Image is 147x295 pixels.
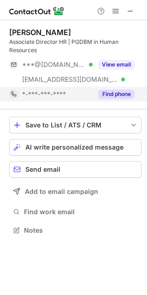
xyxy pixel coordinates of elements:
div: Save to List / ATS / CRM [25,121,125,129]
span: Send email [25,166,60,173]
div: Associate Director HR | PGDBM in Human Resources [9,38,141,54]
button: save-profile-one-click [9,117,141,133]
button: Add to email campaign [9,183,141,200]
button: Reveal Button [98,90,135,99]
span: Notes [24,226,138,235]
span: Add to email campaign [25,188,98,195]
img: ContactOut v5.3.10 [9,6,65,17]
span: ***@[DOMAIN_NAME] [22,60,86,69]
button: AI write personalized message [9,139,141,156]
span: Find work email [24,208,138,216]
button: Reveal Button [98,60,135,69]
span: [EMAIL_ADDRESS][DOMAIN_NAME] [22,75,118,84]
span: AI write personalized message [25,144,123,151]
button: Find work email [9,205,141,218]
button: Notes [9,224,141,237]
div: [PERSON_NAME] [9,28,71,37]
button: Send email [9,161,141,178]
